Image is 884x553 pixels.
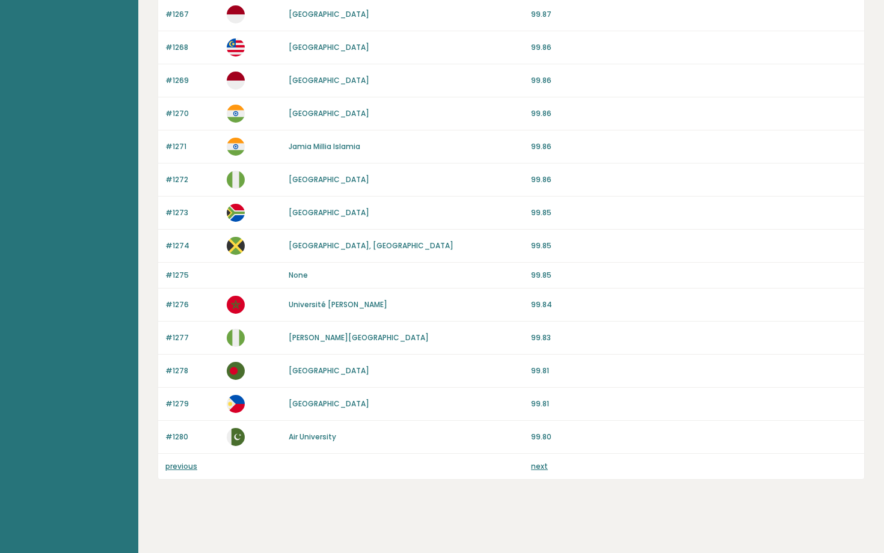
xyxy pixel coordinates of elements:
p: #1278 [165,365,219,376]
a: Jamia Millia Islamia [289,141,360,151]
p: #1279 [165,399,219,409]
a: [PERSON_NAME][GEOGRAPHIC_DATA] [289,332,429,343]
a: [GEOGRAPHIC_DATA] [289,108,369,118]
img: ng.svg [227,329,245,347]
img: my.svg [227,38,245,57]
img: in.svg [227,105,245,123]
p: 99.86 [531,141,857,152]
a: next [531,461,548,471]
img: jm.svg [227,237,245,255]
p: #1271 [165,141,219,152]
p: 99.86 [531,42,857,53]
p: 99.85 [531,270,857,281]
img: ng.svg [227,171,245,189]
p: #1280 [165,432,219,442]
p: #1275 [165,270,219,281]
a: [GEOGRAPHIC_DATA] [289,365,369,376]
p: #1276 [165,299,219,310]
a: [GEOGRAPHIC_DATA] [289,399,369,409]
p: 99.86 [531,75,857,86]
p: #1272 [165,174,219,185]
img: id.svg [227,72,245,90]
p: #1277 [165,332,219,343]
p: 99.81 [531,399,857,409]
p: #1274 [165,240,219,251]
p: 99.85 [531,240,857,251]
p: #1267 [165,9,219,20]
p: #1273 [165,207,219,218]
p: 99.80 [531,432,857,442]
p: #1269 [165,75,219,86]
a: [GEOGRAPHIC_DATA] [289,207,369,218]
img: bd.svg [227,362,245,380]
a: [GEOGRAPHIC_DATA] [289,174,369,185]
a: [GEOGRAPHIC_DATA] [289,75,369,85]
a: [GEOGRAPHIC_DATA] [289,9,369,19]
a: None [289,270,308,280]
p: #1268 [165,42,219,53]
p: 99.87 [531,9,857,20]
p: 99.86 [531,174,857,185]
p: 99.86 [531,108,857,119]
img: id.svg [227,5,245,23]
p: 99.81 [531,365,857,376]
a: Université [PERSON_NAME] [289,299,387,310]
p: 99.83 [531,332,857,343]
a: Air University [289,432,336,442]
img: pk.svg [227,428,245,446]
img: ma.svg [227,296,245,314]
p: #1270 [165,108,219,119]
a: previous [165,461,197,471]
img: ph.svg [227,395,245,413]
img: za.svg [227,204,245,222]
p: 99.84 [531,299,857,310]
a: [GEOGRAPHIC_DATA], [GEOGRAPHIC_DATA] [289,240,453,251]
a: [GEOGRAPHIC_DATA] [289,42,369,52]
img: in.svg [227,138,245,156]
p: 99.85 [531,207,857,218]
